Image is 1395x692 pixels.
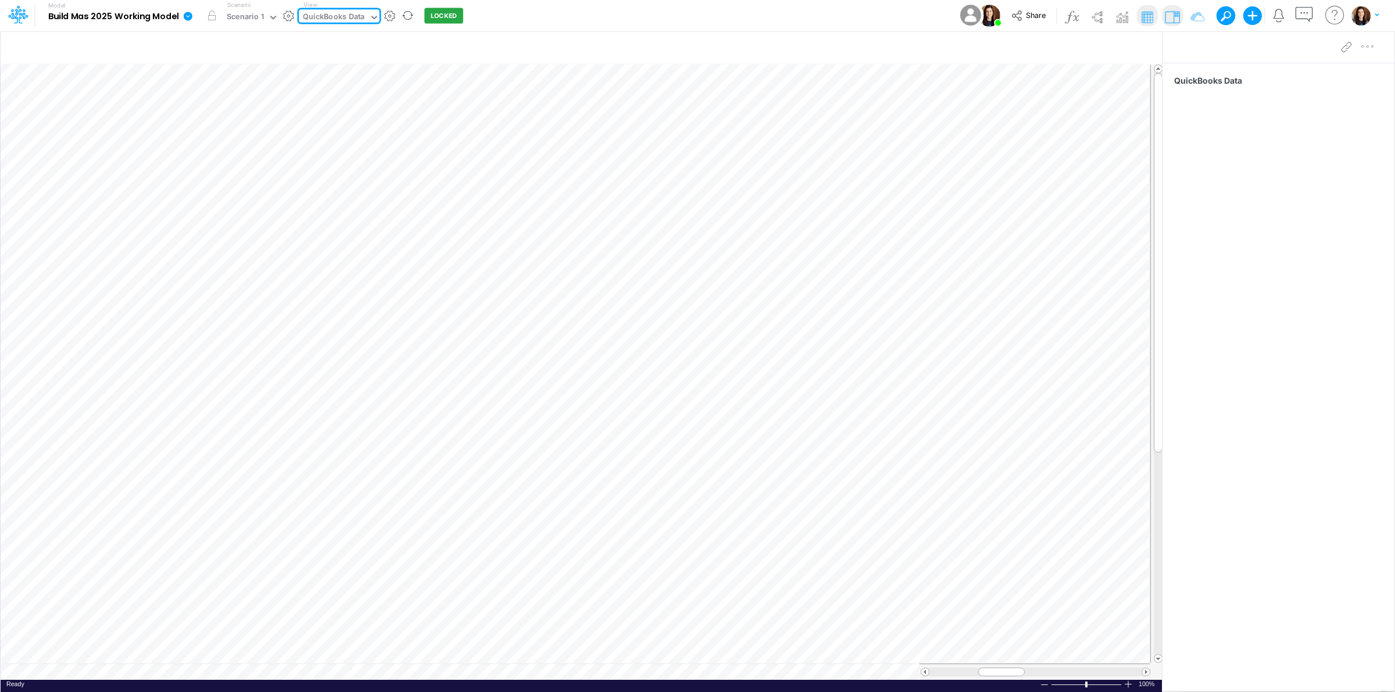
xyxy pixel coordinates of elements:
div: QuickBooks Data [303,11,364,24]
div: Zoom Out [1040,680,1049,689]
img: User Image Icon [978,5,1000,27]
span: QuickBooks Data [1174,74,1387,87]
div: Zoom level [1139,680,1156,689]
div: In Ready mode [6,680,24,689]
a: Notifications [1272,9,1285,22]
span: Share [1026,10,1046,19]
label: Scenario [227,1,251,9]
div: Scenario 1 [227,11,264,24]
b: Build Mas 2025 Working Model [48,12,178,22]
div: Zoom [1085,682,1088,687]
label: Model [48,2,66,9]
button: Share [1006,7,1054,25]
div: Zoom In [1124,680,1133,689]
input: Type a title here [10,37,909,60]
button: LOCKED [424,8,463,24]
span: 100% [1139,680,1156,689]
img: User Image Icon [957,2,983,28]
span: Ready [6,680,24,687]
label: View [303,1,317,9]
div: Zoom [1051,680,1124,689]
